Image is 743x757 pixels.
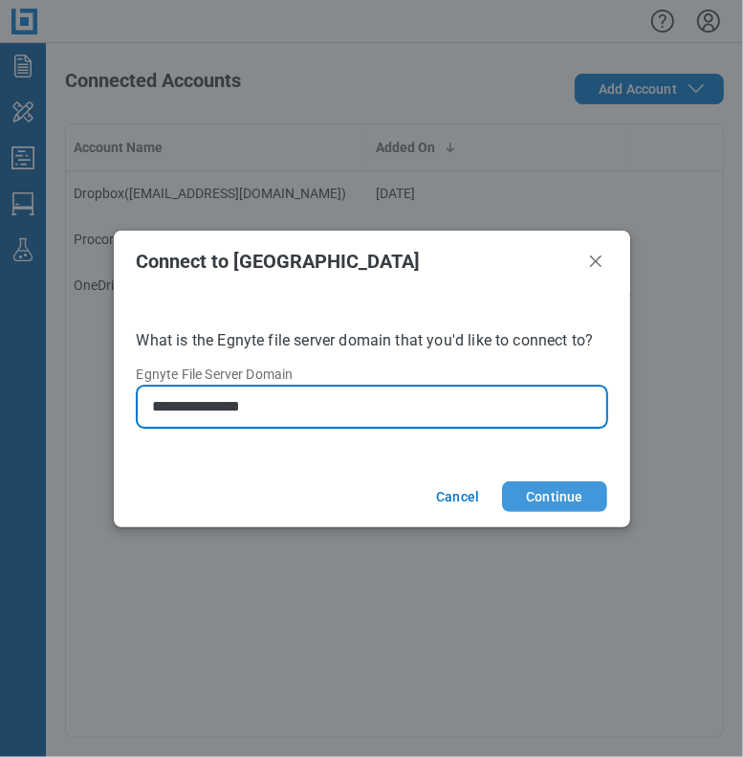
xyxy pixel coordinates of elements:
button: Cancel [428,481,487,512]
button: Continue [502,481,606,512]
p: What is the Egnyte file server domain that you'd like to connect to? [137,330,607,351]
button: Close [584,250,607,273]
h2: Connect to [GEOGRAPHIC_DATA] [137,251,577,272]
span: Egnyte File Server Domain [137,367,294,382]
